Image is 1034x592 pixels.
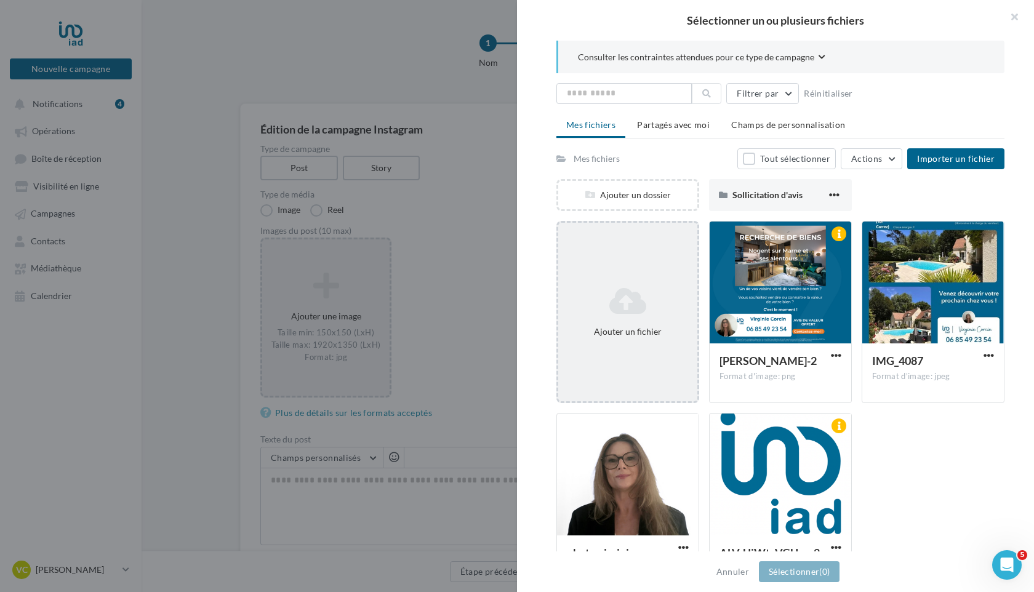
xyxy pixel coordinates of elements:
span: photo virginie [567,546,635,559]
div: Format d'image: png [719,371,841,382]
span: 5 [1017,550,1027,560]
div: Ajouter un fichier [563,326,692,338]
button: Filtrer par [726,83,799,104]
button: Consulter les contraintes attendues pour ce type de campagne [578,50,825,66]
span: (0) [819,566,830,577]
span: Mes fichiers [566,119,615,130]
span: Champs de personnalisation [731,119,845,130]
span: Virginie Corcin-2 [719,354,817,367]
button: Annuler [711,564,754,579]
div: Ajouter un dossier [558,189,697,201]
button: Réinitialiser [799,86,858,101]
div: Format d'image: jpeg [872,371,994,382]
span: ALV-UjWtzVGUzsg2GLR_J8LUqQmKd6LNgjB7PiG9-wl3N7zebGjHCnw [719,546,822,574]
span: Sollicitation d'avis [732,190,803,200]
span: Actions [851,153,882,164]
button: Importer un fichier [907,148,1004,169]
span: Importer un fichier [917,153,995,164]
span: Consulter les contraintes attendues pour ce type de campagne [578,51,814,63]
span: IMG_4087 [872,354,923,367]
button: Actions [841,148,902,169]
button: Tout sélectionner [737,148,836,169]
iframe: Intercom live chat [992,550,1022,580]
div: Mes fichiers [574,153,620,165]
button: Sélectionner(0) [759,561,840,582]
h2: Sélectionner un ou plusieurs fichiers [537,15,1014,26]
span: Partagés avec moi [637,119,710,130]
